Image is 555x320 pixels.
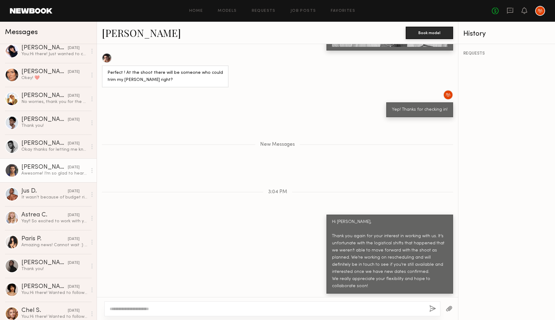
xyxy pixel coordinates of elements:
a: Book model [406,30,453,35]
span: 3:04 PM [268,189,287,195]
div: [DATE] [68,284,80,290]
span: Messages [5,29,38,36]
div: [DATE] [68,189,80,194]
div: [PERSON_NAME] [21,45,68,51]
div: No worries, thank you for the update [21,99,87,105]
a: Favorites [331,9,355,13]
div: Astrea C. [21,212,68,218]
div: Amazing news! Cannot wait :) I’m just on a set but will shoot over an email in a few hours! [EMAI... [21,242,87,248]
div: [DATE] [68,69,80,75]
div: Okey! ❤️ [21,75,87,81]
div: Yay!! So excited to work with you! I will email all the details. Thank you!!! [21,218,87,224]
a: [PERSON_NAME] [102,26,181,39]
div: You: Hi there! Wanted to follow up, the client has chosen to go in a different direction at this ... [21,290,87,296]
div: [DATE] [68,117,80,123]
div: It wasn’t because of budget right? Because it was totally fine to find something that worked for ... [21,194,87,200]
div: Thank you! [21,266,87,272]
div: [DATE] [68,236,80,242]
div: Perfect ! At the shoot there will be someone who could trim my [PERSON_NAME] right? [107,69,223,84]
div: [PERSON_NAME] [21,117,68,123]
div: You: Hi there! Just wanted to check in, we'd like to book your travel by the end of the week. Tha... [21,51,87,57]
div: History [463,30,550,38]
div: Paris P. [21,236,68,242]
div: [DATE] [68,165,80,171]
button: Book model [406,27,453,39]
div: REQUESTS [463,51,550,56]
div: [PERSON_NAME] [21,284,68,290]
div: [DATE] [68,45,80,51]
div: Hi [PERSON_NAME], Thank you again for your interest in working with us. It’s unfortunate with the... [332,219,448,290]
div: Chel S. [21,308,68,314]
div: [DATE] [68,212,80,218]
div: [DATE] [68,141,80,147]
div: Thank you! [21,123,87,129]
span: New Messages [260,142,295,147]
div: [PERSON_NAME] [21,140,68,147]
div: [DATE] [68,93,80,99]
div: [DATE] [68,308,80,314]
a: Home [189,9,203,13]
div: [PERSON_NAME] [21,93,68,99]
div: [PERSON_NAME] [21,69,68,75]
div: [PERSON_NAME] [21,260,68,266]
a: Job Posts [291,9,316,13]
div: You: Hi there! Wanted to follow up, the client has chosen to go in a different direction at this ... [21,314,87,320]
div: Jus D. [21,188,68,194]
a: Models [218,9,237,13]
div: Awesome! I’m so glad to hear this! I’ll send you the information later [DATE]! Look forward to wo... [21,171,87,176]
div: [PERSON_NAME] [21,164,68,171]
div: Okay thanks for letting me know!! [21,147,87,153]
a: Requests [252,9,276,13]
div: [DATE] [68,260,80,266]
div: Yep! Thanks for checking in! [392,106,448,113]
